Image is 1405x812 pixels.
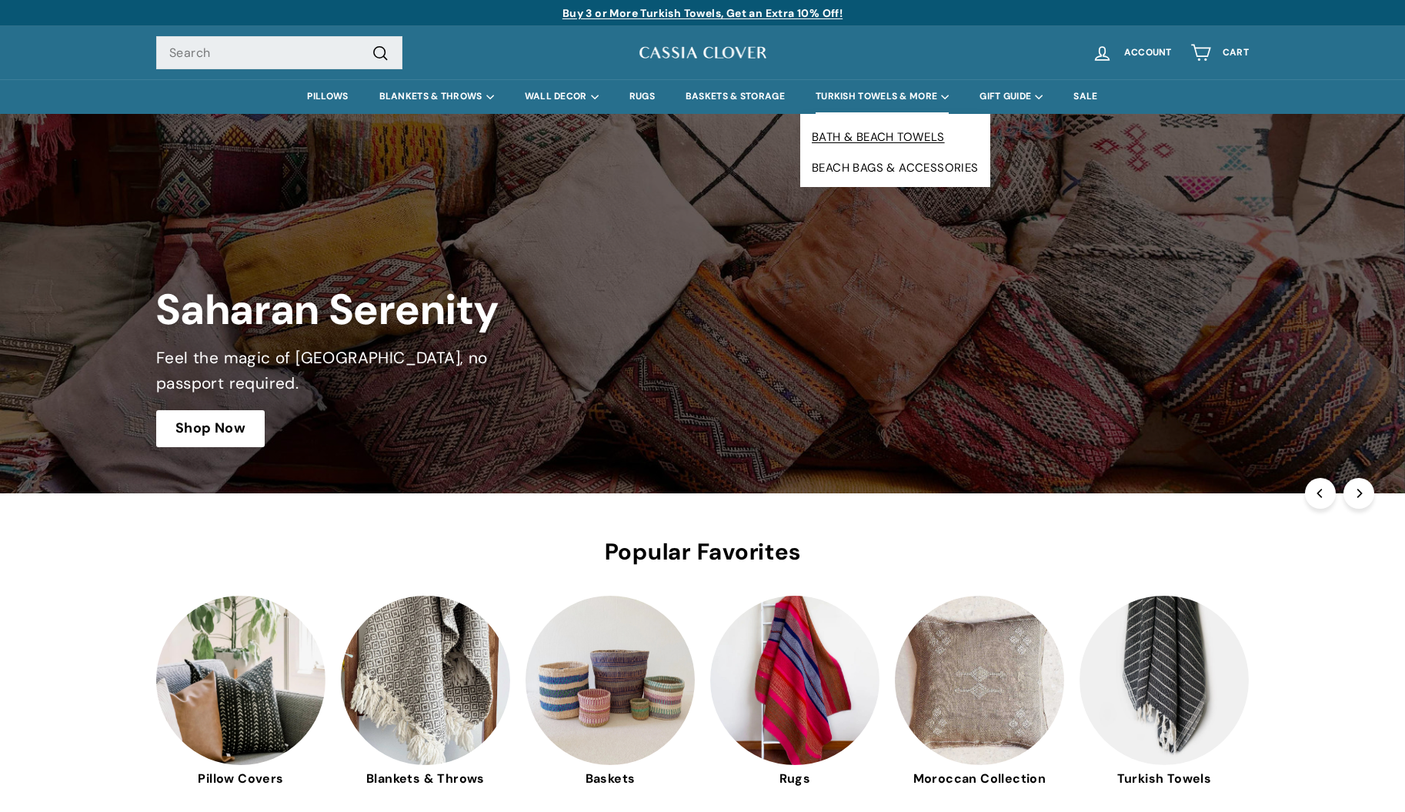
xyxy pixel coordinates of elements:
a: Baskets [526,596,695,789]
span: Blankets & Throws [341,769,510,789]
a: BATH & BEACH TOWELS [800,122,990,152]
span: Cart [1223,48,1249,58]
a: BEACH BAGS & ACCESSORIES [800,152,990,183]
span: Turkish Towels [1080,769,1249,789]
a: Cart [1181,30,1258,75]
a: Moroccan Collection [895,596,1064,789]
a: PILLOWS [292,79,363,114]
a: Turkish Towels [1080,596,1249,789]
a: Pillow Covers [156,596,325,789]
span: Rugs [710,769,879,789]
summary: BLANKETS & THROWS [364,79,509,114]
a: BASKETS & STORAGE [670,79,800,114]
span: Baskets [526,769,695,789]
a: Rugs [710,596,879,789]
span: Pillow Covers [156,769,325,789]
h2: Popular Favorites [156,540,1249,565]
summary: WALL DECOR [509,79,614,114]
summary: TURKISH TOWELS & MORE [800,79,964,114]
span: Account [1124,48,1172,58]
button: Previous [1305,478,1336,509]
span: Moroccan Collection [895,769,1064,789]
input: Search [156,36,402,70]
a: SALE [1058,79,1113,114]
div: Primary [125,79,1280,114]
button: Next [1343,478,1374,509]
summary: GIFT GUIDE [964,79,1058,114]
a: Account [1083,30,1181,75]
a: Buy 3 or More Turkish Towels, Get an Extra 10% Off! [562,6,843,20]
a: RUGS [614,79,670,114]
a: Blankets & Throws [341,596,510,789]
